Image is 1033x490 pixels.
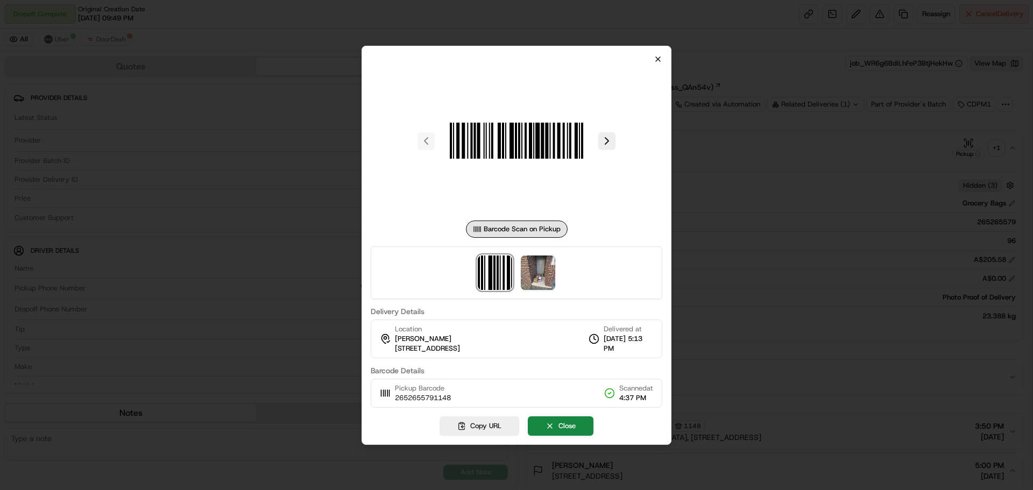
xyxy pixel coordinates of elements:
span: Delivered at [604,324,653,334]
span: [PERSON_NAME] [395,334,451,344]
span: 4:37 PM [619,393,653,403]
div: Barcode Scan on Pickup [466,221,568,238]
span: [DATE] 5:13 PM [604,334,653,353]
span: Pickup Barcode [395,384,451,393]
button: Copy URL [440,416,519,436]
img: photo_proof_of_delivery image [521,255,555,290]
label: Barcode Details [371,367,662,374]
span: Scanned at [619,384,653,393]
span: 2652655791148 [395,393,451,403]
button: Close [528,416,593,436]
label: Delivery Details [371,308,662,315]
span: Location [395,324,422,334]
img: barcode_scan_on_pickup image [478,255,512,290]
span: [STREET_ADDRESS] [395,344,460,353]
img: barcode_scan_on_pickup image [439,63,594,218]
